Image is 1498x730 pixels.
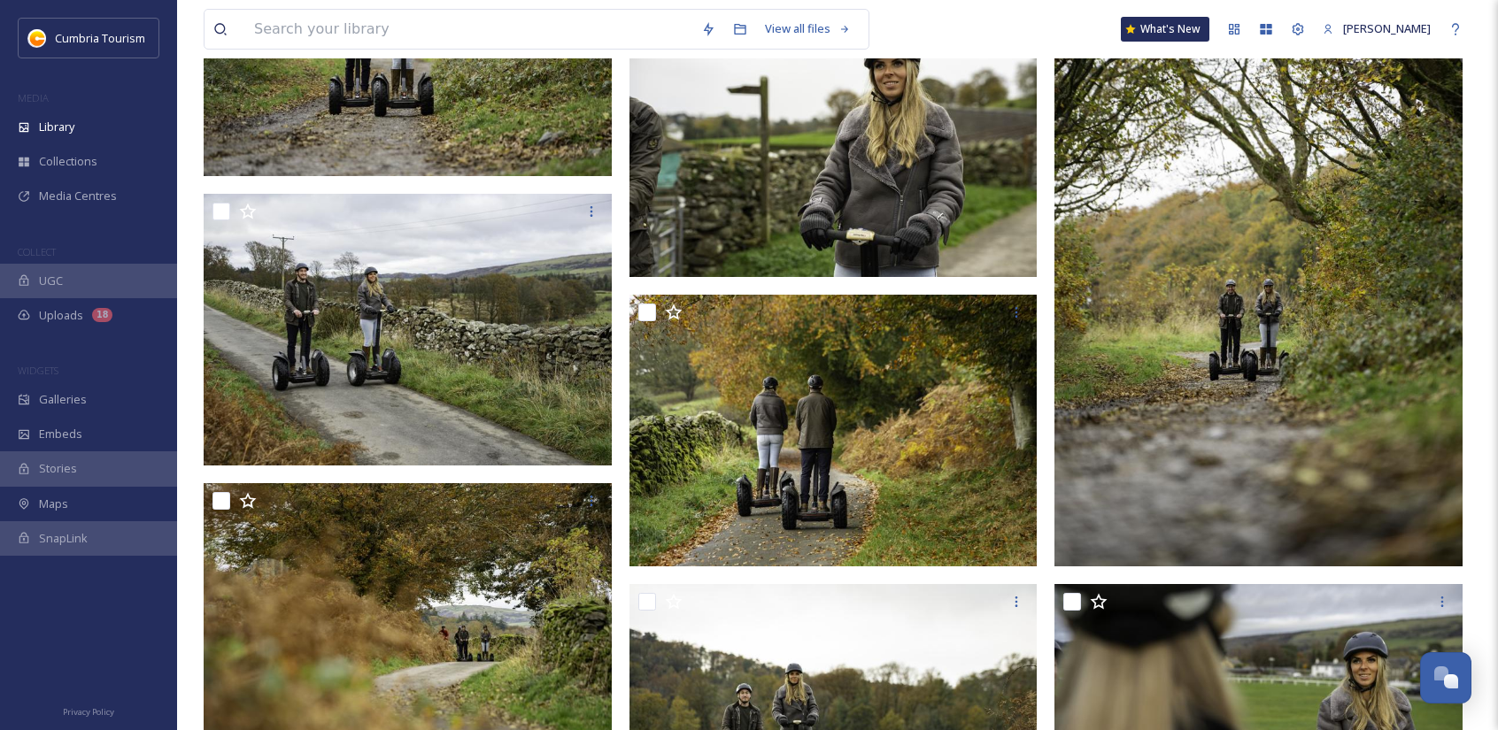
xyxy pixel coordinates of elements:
span: UGC [39,273,63,289]
span: Stories [39,460,77,477]
span: Media Centres [39,188,117,204]
span: Uploads [39,307,83,324]
span: Library [39,119,74,135]
a: View all files [756,12,860,46]
img: CUMBRIATOURISM_241101_PaulMitchell_LakelandSegwaysCartmel-60.jpg [204,194,612,466]
span: WIDGETS [18,364,58,377]
span: Cumbria Tourism [55,30,145,46]
img: CUMBRIATOURISM_241101_PaulMitchell_LakelandSegwaysCartmel-64.jpg [629,295,1038,567]
span: Maps [39,496,68,512]
a: [PERSON_NAME] [1314,12,1440,46]
span: Embeds [39,426,82,442]
div: 18 [92,308,112,322]
span: Galleries [39,391,87,408]
span: Privacy Policy [63,706,114,718]
button: Open Chat [1420,652,1471,703]
span: MEDIA [18,91,49,104]
a: What's New [1121,17,1209,42]
span: Collections [39,153,97,170]
span: [PERSON_NAME] [1343,20,1431,36]
span: SnapLink [39,530,88,547]
a: Privacy Policy [63,700,114,721]
span: COLLECT [18,245,56,258]
img: images.jpg [28,29,46,47]
input: Search your library [245,10,692,49]
img: CUMBRIATOURISM_241101_PaulMitchell_LakelandSegwaysCartmel-77.jpg [629,4,1038,277]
